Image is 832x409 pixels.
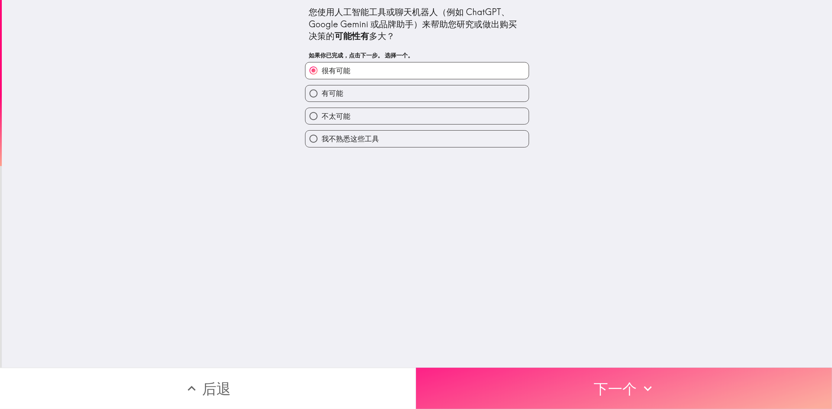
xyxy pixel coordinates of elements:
span: 不太可能 [322,111,350,121]
button: 有可能 [305,85,529,102]
button: 很有可能 [305,62,529,79]
span: 我不熟悉这些工具 [322,134,379,144]
span: 很有可能 [322,66,350,76]
h6: 如果你已完成，点击下一步。 选择一个。 [309,51,525,59]
b: 可能性有 [335,30,369,41]
button: 不太可能 [305,108,529,124]
span: 有可能 [322,88,343,98]
button: 我不熟悉这些工具 [305,131,529,147]
button: 下一个 [416,368,832,409]
div: 您使用人工智能工具或聊天机器人（例如 ChatGPT、Google Gemini 或品牌助手）来帮助您研究或做出购买决策的 多大？ [309,6,525,42]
